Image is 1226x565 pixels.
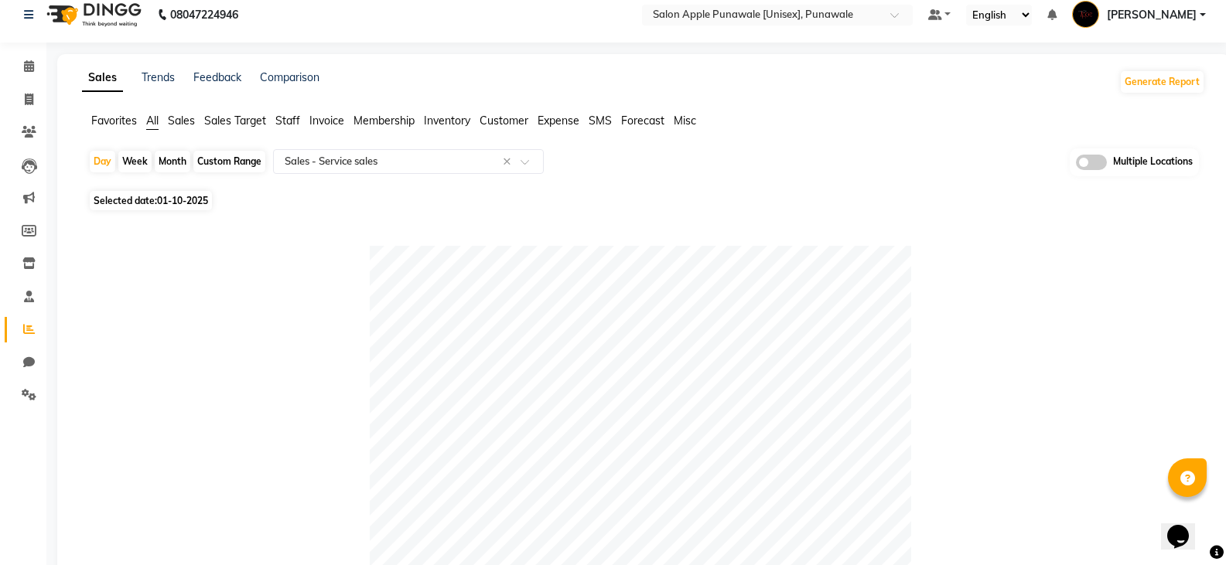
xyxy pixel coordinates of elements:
[204,114,266,128] span: Sales Target
[503,154,516,170] span: Clear all
[118,151,152,172] div: Week
[1072,1,1099,28] img: Kamlesh Nikam
[193,70,241,84] a: Feedback
[146,114,159,128] span: All
[621,114,664,128] span: Forecast
[157,195,208,206] span: 01-10-2025
[82,64,123,92] a: Sales
[480,114,528,128] span: Customer
[193,151,265,172] div: Custom Range
[674,114,696,128] span: Misc
[538,114,579,128] span: Expense
[155,151,190,172] div: Month
[353,114,415,128] span: Membership
[1161,503,1211,550] iframe: chat widget
[142,70,175,84] a: Trends
[90,191,212,210] span: Selected date:
[589,114,612,128] span: SMS
[90,151,115,172] div: Day
[1107,7,1197,23] span: [PERSON_NAME]
[424,114,470,128] span: Inventory
[91,114,137,128] span: Favorites
[1121,71,1204,93] button: Generate Report
[1113,155,1193,170] span: Multiple Locations
[260,70,319,84] a: Comparison
[309,114,344,128] span: Invoice
[275,114,300,128] span: Staff
[168,114,195,128] span: Sales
